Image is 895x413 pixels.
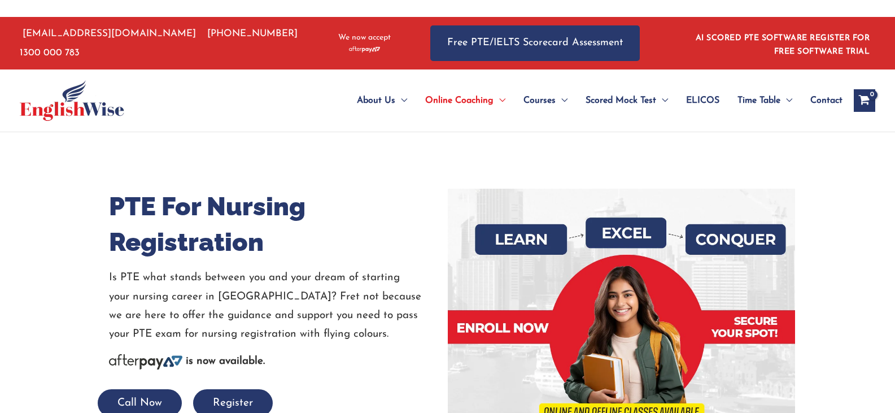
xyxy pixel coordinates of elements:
[737,81,780,120] span: Time Table
[416,81,514,120] a: Online CoachingMenu Toggle
[696,34,870,56] a: AI SCORED PTE SOFTWARE REGISTER FOR FREE SOFTWARE TRIAL
[193,398,273,408] a: Register
[338,32,391,44] span: We now accept
[494,81,505,120] span: Menu Toggle
[577,81,677,120] a: Scored Mock TestMenu Toggle
[854,89,875,112] a: View Shopping Cart, empty
[330,81,842,120] nav: Site Navigation: Main Menu
[677,81,728,120] a: ELICOS
[656,81,668,120] span: Menu Toggle
[109,354,182,369] img: Afterpay-Logo
[728,81,801,120] a: Time TableMenu Toggle
[686,81,719,120] span: ELICOS
[348,81,416,120] a: About UsMenu Toggle
[586,81,656,120] span: Scored Mock Test
[523,81,556,120] span: Courses
[810,81,842,120] span: Contact
[689,25,875,62] aside: Header Widget 1
[357,81,395,120] span: About Us
[98,398,182,408] a: Call Now
[109,268,439,344] p: Is PTE what stands between you and your dream of starting your nursing career in [GEOGRAPHIC_DATA...
[186,356,265,367] b: is now available.
[349,46,380,53] img: Afterpay-Logo
[556,81,567,120] span: Menu Toggle
[20,48,80,58] a: 1300 000 783
[425,81,494,120] span: Online Coaching
[430,25,640,61] a: Free PTE/IELTS Scorecard Assessment
[20,80,124,121] img: cropped-ew-logo
[780,81,792,120] span: Menu Toggle
[20,29,196,38] a: [EMAIL_ADDRESS][DOMAIN_NAME]
[207,29,298,38] a: [PHONE_NUMBER]
[109,189,439,260] h1: PTE For Nursing Registration
[395,81,407,120] span: Menu Toggle
[801,81,842,120] a: Contact
[514,81,577,120] a: CoursesMenu Toggle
